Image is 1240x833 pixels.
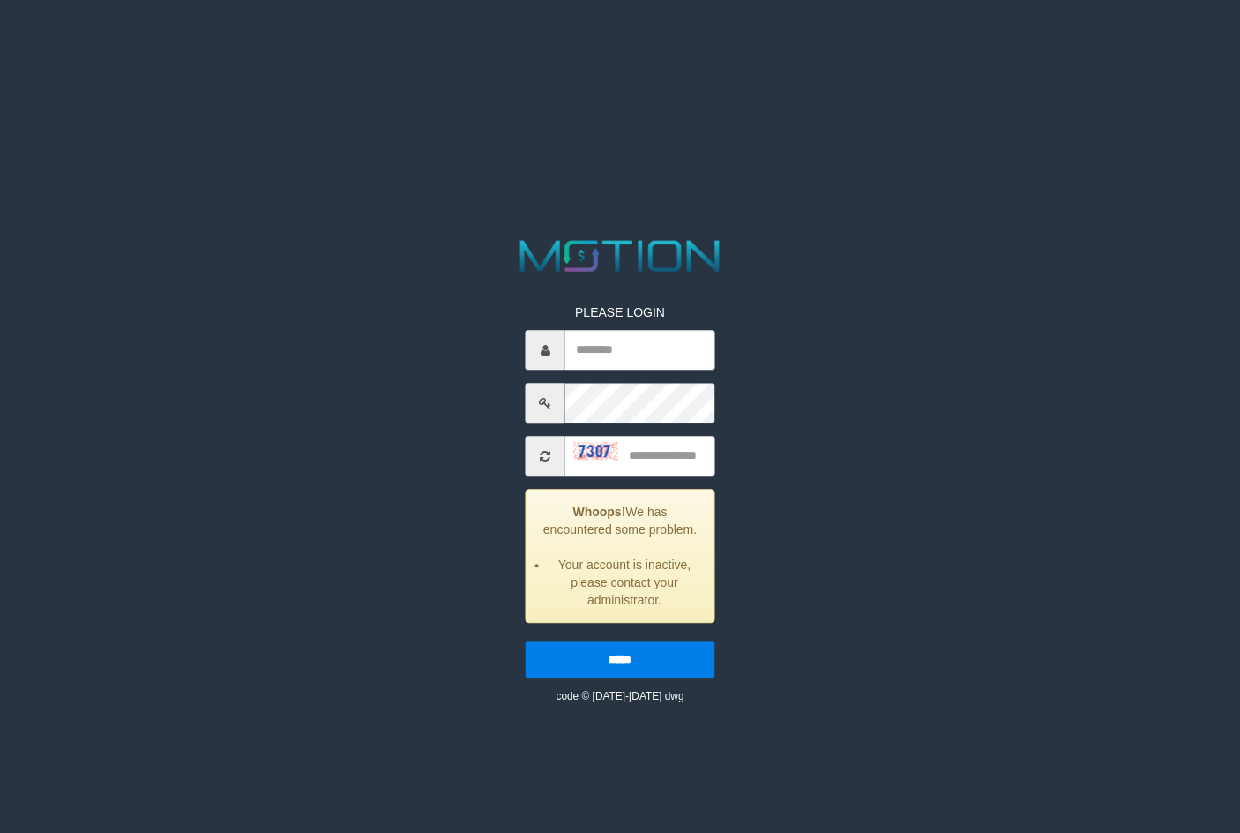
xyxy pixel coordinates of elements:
img: MOTION_logo.png [512,235,728,277]
p: PLEASE LOGIN [526,304,714,322]
small: code © [DATE]-[DATE] dwg [556,691,683,703]
strong: Whoops! [572,506,625,520]
div: We has encountered some problem. [526,490,714,624]
img: captcha [574,442,618,460]
li: Your account is inactive, please contact your administrator. [549,557,700,610]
